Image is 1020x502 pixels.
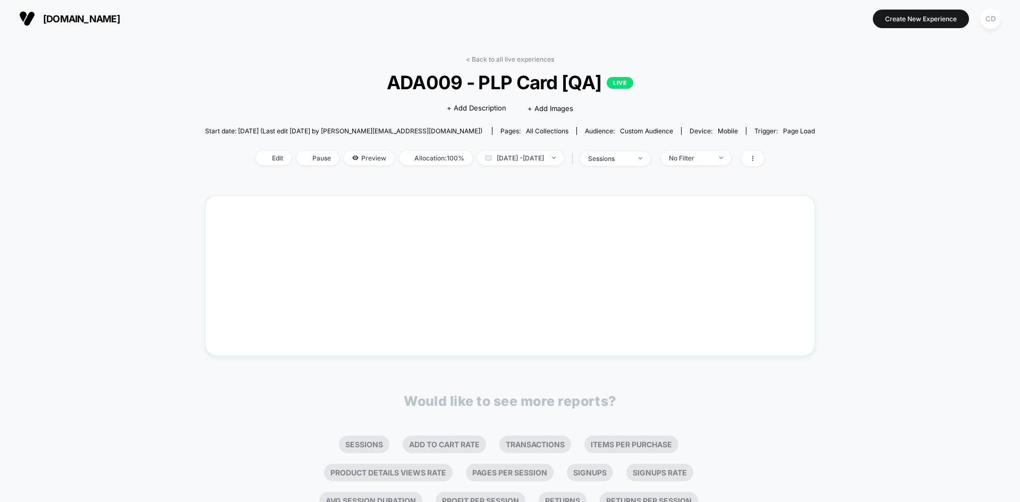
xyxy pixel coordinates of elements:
img: end [639,157,642,159]
div: Trigger: [754,127,815,135]
span: Allocation: 100% [399,151,472,165]
span: Start date: [DATE] (Last edit [DATE] by [PERSON_NAME][EMAIL_ADDRESS][DOMAIN_NAME]) [205,127,482,135]
span: Edit [256,151,291,165]
div: No Filter [669,154,711,162]
span: Device: [681,127,746,135]
li: Pages Per Session [466,464,554,481]
p: LIVE [607,77,633,89]
li: Signups Rate [626,464,693,481]
li: Add To Cart Rate [403,436,486,453]
span: Custom Audience [620,127,673,135]
button: Create New Experience [873,10,969,28]
span: mobile [718,127,738,135]
li: Product Details Views Rate [324,464,453,481]
span: | [569,151,580,166]
img: calendar [486,155,491,160]
span: [DATE] - [DATE] [478,151,564,165]
div: CD [980,8,1001,29]
span: + Add Images [528,104,573,113]
div: Audience: [585,127,673,135]
button: CD [977,8,1004,30]
div: sessions [588,155,631,163]
p: Would like to see more reports? [404,393,616,409]
img: Visually logo [19,11,35,27]
span: Pause [296,151,339,165]
span: + Add Description [447,103,506,114]
button: [DOMAIN_NAME] [16,10,123,27]
span: [DOMAIN_NAME] [43,13,120,24]
img: end [552,157,556,159]
li: Transactions [499,436,571,453]
li: Items Per Purchase [584,436,678,453]
span: ADA009 - PLP Card [QA] [236,71,785,93]
li: Signups [567,464,613,481]
span: all collections [526,127,568,135]
div: Pages: [500,127,568,135]
li: Sessions [339,436,389,453]
span: Page Load [783,127,815,135]
span: Preview [344,151,394,165]
a: < Back to all live experiences [466,55,554,63]
img: end [719,157,723,159]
